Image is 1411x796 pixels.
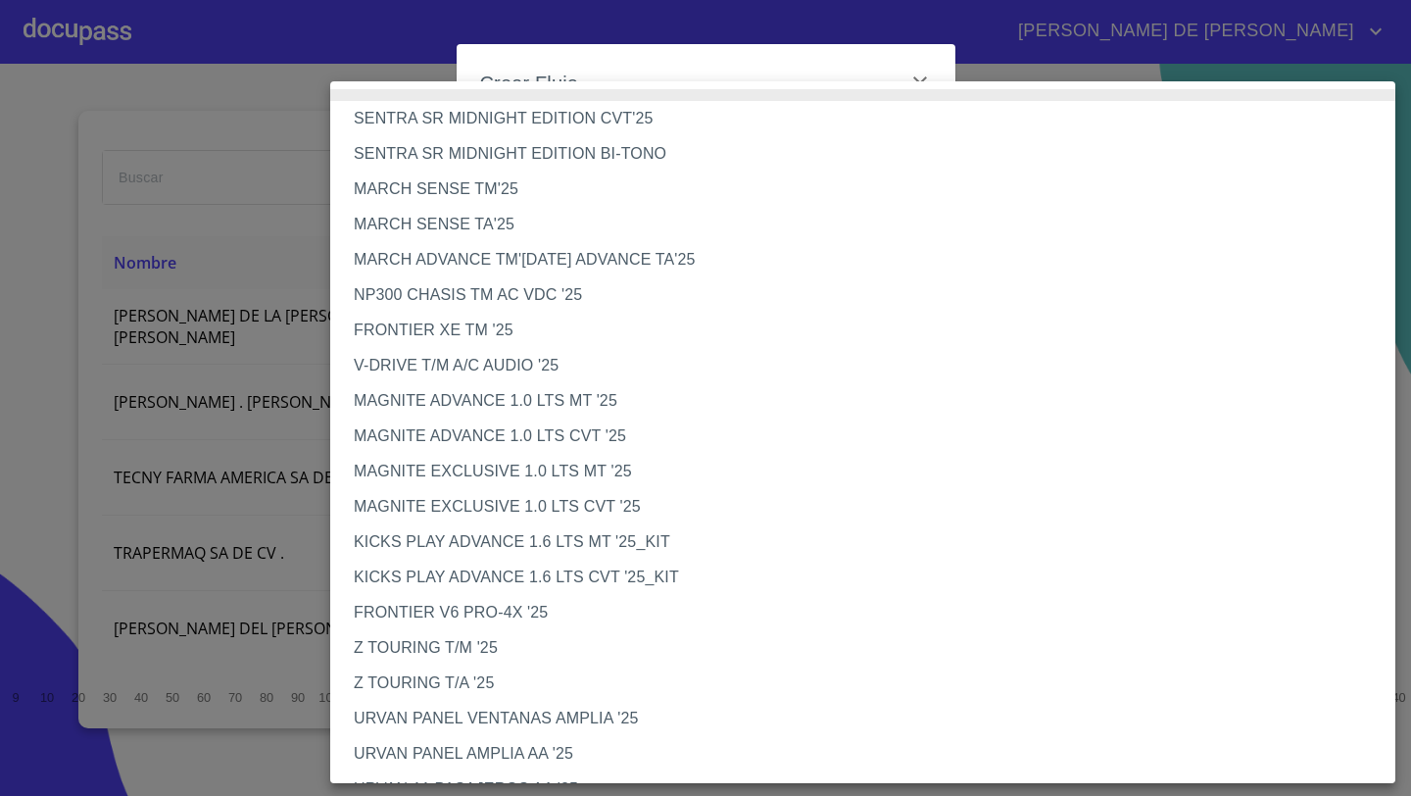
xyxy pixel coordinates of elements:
li: MARCH ADVANCE TM'[DATE] ADVANCE TA'25 [330,242,1395,277]
li: URVAN PANEL VENTANAS AMPLIA '25 [330,701,1395,736]
li: NP300 CHASIS TM AC VDC '25 [330,277,1395,313]
li: MAGNITE EXCLUSIVE 1.0 LTS CVT '25 [330,489,1395,524]
li: KICKS PLAY ADVANCE 1.6 LTS MT '25_KIT [330,524,1395,560]
li: FRONTIER V6 PRO-4X '25 [330,595,1395,630]
li: MAGNITE ADVANCE 1.0 LTS CVT '25 [330,419,1395,454]
li: V-DRIVE T/M A/C AUDIO '25 [330,348,1395,383]
li: KICKS PLAY ADVANCE 1.6 LTS CVT '25_KIT [330,560,1395,595]
li: MAGNITE ADVANCE 1.0 LTS MT '25 [330,383,1395,419]
li: SENTRA SR MIDNIGHT EDITION BI-TONO [330,136,1395,172]
li: FRONTIER XE TM '25 [330,313,1395,348]
li: MARCH SENSE TA'25 [330,207,1395,242]
li: Z TOURING T/M '25 [330,630,1395,666]
li: MARCH SENSE TM'25 [330,172,1395,207]
li: SENTRA SR MIDNIGHT EDITION CVT'25 [330,101,1395,136]
li: MAGNITE EXCLUSIVE 1.0 LTS MT '25 [330,454,1395,489]
li: Z TOURING T/A '25 [330,666,1395,701]
li: URVAN PANEL AMPLIA AA '25 [330,736,1395,771]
